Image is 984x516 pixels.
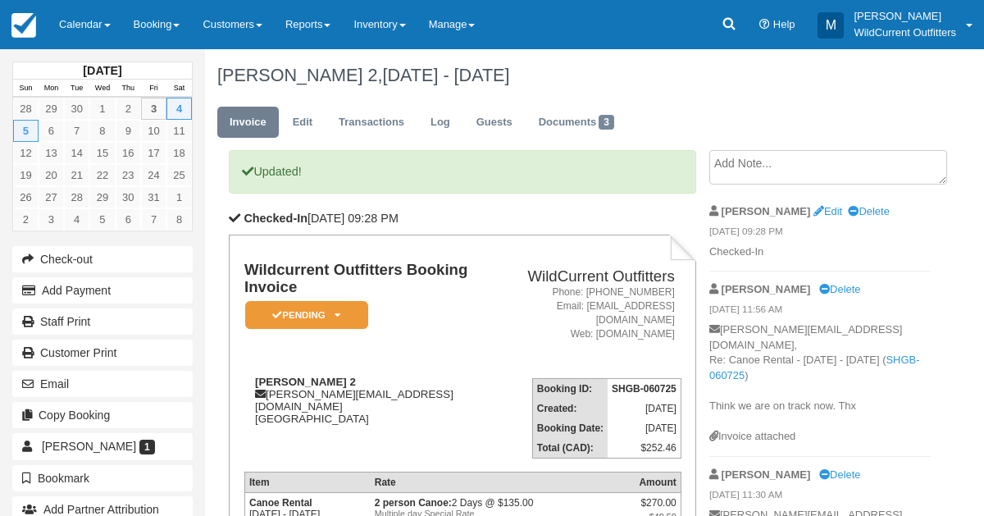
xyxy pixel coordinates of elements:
strong: [PERSON_NAME] [722,468,811,481]
a: 3 [39,208,64,231]
th: Amount [635,472,681,492]
a: Log [418,107,462,139]
th: Mon [39,80,64,98]
a: 22 [89,164,115,186]
a: Guests [464,107,525,139]
em: Pending [245,301,368,330]
em: [DATE] 11:56 AM [709,303,931,321]
a: 19 [13,164,39,186]
a: 7 [64,120,89,142]
a: 4 [64,208,89,231]
a: 9 [116,120,141,142]
a: Documents3 [526,107,626,139]
h1: Wildcurrent Outfitters Booking Invoice [244,262,495,295]
a: 25 [166,164,192,186]
th: Total (CAD): [532,438,608,459]
div: [PERSON_NAME][EMAIL_ADDRESS][DOMAIN_NAME] [GEOGRAPHIC_DATA] [244,376,495,425]
a: 1 [89,98,115,120]
a: 30 [64,98,89,120]
i: Help [759,20,770,30]
a: SHGB-060725 [709,354,920,381]
address: Phone: [PHONE_NUMBER] Email: [EMAIL_ADDRESS][DOMAIN_NAME] Web: [DOMAIN_NAME] [502,285,674,342]
a: 8 [89,120,115,142]
p: Checked-In [709,244,931,260]
th: Tue [64,80,89,98]
a: 10 [141,120,166,142]
a: 30 [116,186,141,208]
a: 17 [141,142,166,164]
button: Email [12,371,193,397]
strong: [PERSON_NAME] 2 [255,376,356,388]
p: [PERSON_NAME] [854,8,956,25]
a: 15 [89,142,115,164]
a: 2 [116,98,141,120]
a: 13 [39,142,64,164]
button: Check-out [12,246,193,272]
strong: [PERSON_NAME] [722,205,811,217]
a: Pending [244,300,362,331]
span: 1 [139,440,155,454]
div: Invoice attached [709,429,931,445]
a: 26 [13,186,39,208]
a: 27 [39,186,64,208]
a: Customer Print [12,340,193,366]
button: Add Payment [12,277,193,304]
td: [DATE] [608,399,681,418]
a: 21 [64,164,89,186]
a: Edit [280,107,325,139]
span: 3 [599,115,614,130]
a: 28 [13,98,39,120]
th: Thu [116,80,141,98]
a: [PERSON_NAME] 1 [12,433,193,459]
th: Fri [141,80,166,98]
a: Edit [813,205,842,217]
th: Booking Date: [532,418,608,438]
th: Item [244,472,370,492]
a: 29 [39,98,64,120]
a: 18 [166,142,192,164]
h1: [PERSON_NAME] 2, [217,66,931,85]
a: 3 [141,98,166,120]
p: Updated! [229,150,696,194]
span: [PERSON_NAME] [42,440,136,453]
a: Transactions [326,107,417,139]
a: 5 [89,208,115,231]
a: 31 [141,186,166,208]
b: Checked-In [244,212,307,225]
th: Rate [371,472,635,492]
th: Wed [89,80,115,98]
a: 24 [141,164,166,186]
button: Copy Booking [12,402,193,428]
td: [DATE] [608,418,681,438]
a: 12 [13,142,39,164]
img: checkfront-main-nav-mini-logo.png [11,13,36,38]
a: 20 [39,164,64,186]
span: [DATE] - [DATE] [382,65,509,85]
a: 6 [116,208,141,231]
a: 16 [116,142,141,164]
a: Delete [819,283,860,295]
em: [DATE] 09:28 PM [709,225,931,243]
a: 28 [64,186,89,208]
strong: [PERSON_NAME] [722,283,811,295]
div: M [818,12,844,39]
a: 5 [13,120,39,142]
a: 4 [166,98,192,120]
a: 23 [116,164,141,186]
p: [PERSON_NAME][EMAIL_ADDRESS][DOMAIN_NAME], Re: Canoe Rental - [DATE] - [DATE] ( ) Think we are on... [709,322,931,429]
strong: Canoe Rental [249,497,312,509]
em: [DATE] 11:30 AM [709,488,931,506]
a: 2 [13,208,39,231]
th: Sun [13,80,39,98]
a: Staff Print [12,308,193,335]
th: Sat [166,80,192,98]
td: $252.46 [608,438,681,459]
span: Help [773,18,795,30]
p: [DATE] 09:28 PM [229,210,696,227]
a: 11 [166,120,192,142]
a: 8 [166,208,192,231]
p: WildCurrent Outfitters [854,25,956,41]
strong: SHGB-060725 [612,383,676,395]
h2: WildCurrent Outfitters [502,268,674,285]
strong: 2 person Canoe [375,497,452,509]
